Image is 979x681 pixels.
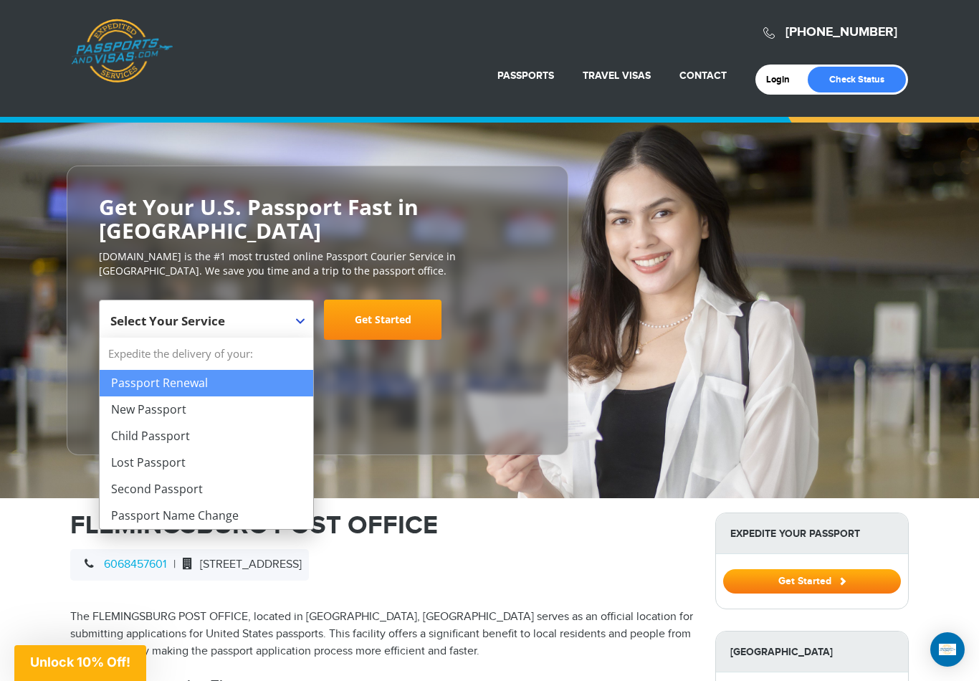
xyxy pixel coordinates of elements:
[723,575,901,586] a: Get Started
[679,70,727,82] a: Contact
[71,19,173,83] a: Passports & [DOMAIN_NAME]
[110,313,225,329] span: Select Your Service
[110,305,299,346] span: Select Your Service
[100,338,313,370] strong: Expedite the delivery of your:
[766,74,800,85] a: Login
[930,632,965,667] div: Open Intercom Messenger
[30,654,130,670] span: Unlock 10% Off!
[100,370,313,396] li: Passport Renewal
[100,423,313,449] li: Child Passport
[497,70,554,82] a: Passports
[723,569,901,594] button: Get Started
[176,558,302,571] span: [STREET_ADDRESS]
[583,70,651,82] a: Travel Visas
[99,300,314,340] span: Select Your Service
[104,558,166,571] a: 6068457601
[70,513,694,538] h1: FLEMINGSBURG POST OFFICE
[99,347,536,361] span: Starting at $199 + government fees
[100,503,313,529] li: Passport Name Change
[99,195,536,242] h2: Get Your U.S. Passport Fast in [GEOGRAPHIC_DATA]
[808,67,906,92] a: Check Status
[716,632,908,672] strong: [GEOGRAPHIC_DATA]
[716,513,908,554] strong: Expedite Your Passport
[785,24,897,40] a: [PHONE_NUMBER]
[100,338,313,529] li: Expedite the delivery of your:
[70,609,694,660] p: The FLEMINGSBURG POST OFFICE, located in [GEOGRAPHIC_DATA], [GEOGRAPHIC_DATA] serves as an offici...
[324,300,441,340] a: Get Started
[100,476,313,503] li: Second Passport
[100,449,313,476] li: Lost Passport
[99,249,536,278] p: [DOMAIN_NAME] is the #1 most trusted online Passport Courier Service in [GEOGRAPHIC_DATA]. We sav...
[14,645,146,681] div: Unlock 10% Off!
[100,396,313,423] li: New Passport
[70,549,309,581] div: |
